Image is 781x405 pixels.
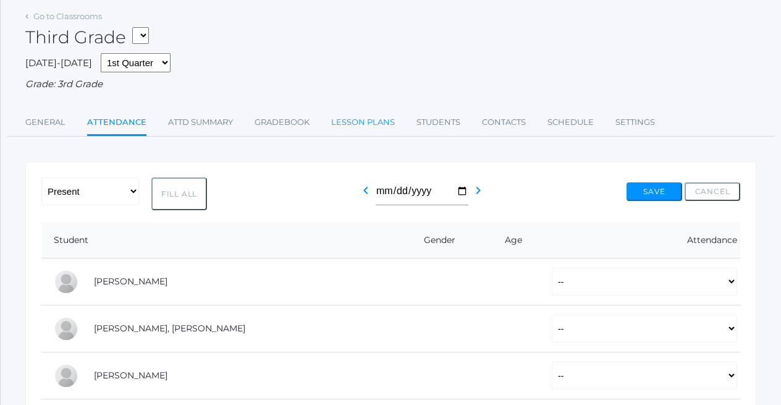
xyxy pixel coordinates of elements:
[539,223,740,258] th: Attendance
[25,28,149,47] h2: Third Grade
[416,110,460,135] a: Students
[479,223,539,258] th: Age
[547,110,594,135] a: Schedule
[685,182,740,201] button: Cancel
[25,57,92,69] span: [DATE]-[DATE]
[94,370,167,381] a: [PERSON_NAME]
[391,223,478,258] th: Gender
[54,364,78,388] div: Jasper Johnson
[627,182,682,201] button: Save
[25,110,65,135] a: General
[41,223,391,258] th: Student
[615,110,655,135] a: Settings
[471,189,486,200] a: chevron_right
[33,11,102,21] a: Go to Classrooms
[482,110,526,135] a: Contacts
[168,110,233,135] a: Attd Summary
[94,323,245,334] a: [PERSON_NAME], [PERSON_NAME]
[54,317,78,341] div: Ryder Hardisty
[94,276,167,287] a: [PERSON_NAME]
[151,177,207,210] button: Fill All
[255,110,310,135] a: Gradebook
[471,183,486,198] i: chevron_right
[358,183,373,198] i: chevron_left
[54,270,78,294] div: Elijah Benzinger-Stephens
[358,189,373,200] a: chevron_left
[331,110,395,135] a: Lesson Plans
[25,77,756,92] div: Grade: 3rd Grade
[87,110,146,137] a: Attendance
